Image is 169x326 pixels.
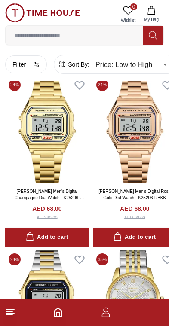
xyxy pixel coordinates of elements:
[58,60,89,69] button: Sort By:
[5,55,47,73] button: Filter
[26,232,68,242] div: Add to cart
[5,76,89,183] img: Kenneth Scott Men's Digital Champagne Dial Watch - K25206-GBGC
[96,79,108,91] span: 24 %
[9,253,21,265] span: 24 %
[37,215,57,221] div: AED 90.00
[5,228,89,247] button: Add to cart
[66,60,89,69] span: Sort By:
[14,189,84,207] a: [PERSON_NAME] Men's Digital Champagne Dial Watch - K25206-GBGC
[114,232,156,242] div: Add to cart
[32,204,61,213] h4: AED 68.00
[5,3,80,22] img: ...
[9,79,21,91] span: 24 %
[96,253,108,265] span: 35 %
[124,215,145,221] div: AED 90.00
[117,3,139,25] a: 0Wishlist
[53,307,63,317] a: Home
[120,204,149,213] h4: AED 68.00
[141,16,162,23] span: My Bag
[117,17,139,24] span: Wishlist
[130,3,137,10] span: 0
[139,3,164,25] button: My Bag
